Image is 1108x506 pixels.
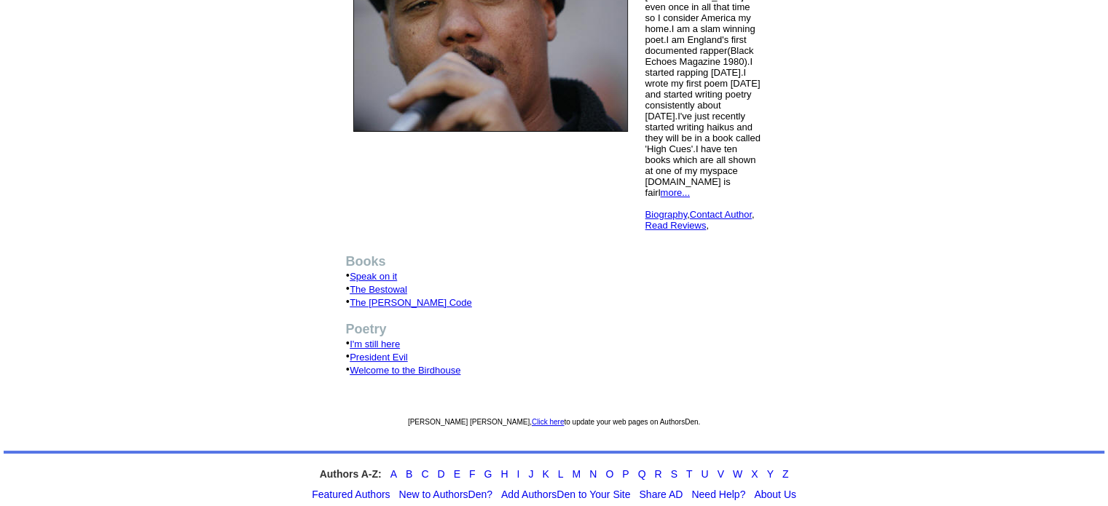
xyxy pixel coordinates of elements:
a: New to AuthorsDen? [399,489,492,500]
a: E [454,468,460,480]
a: Z [782,468,789,480]
a: I [516,468,519,480]
a: S [671,468,677,480]
a: The [PERSON_NAME] Code [350,297,472,308]
a: Q [638,468,646,480]
a: I'm still here [350,339,400,349]
a: J [528,468,533,480]
a: Featured Authors [312,489,390,500]
a: Share AD [639,489,683,500]
a: Read Reviews [645,220,707,231]
a: C [421,468,428,480]
a: N [589,468,597,480]
a: U [701,468,708,480]
a: Biography [645,209,688,220]
b: Poetry [346,322,387,336]
a: About Us [754,489,796,500]
a: Y [767,468,774,480]
a: Add AuthorsDen to Your Site [501,489,630,500]
a: M [573,468,581,480]
a: Contact Author [690,209,752,220]
a: W [733,468,742,480]
a: A [390,468,397,480]
a: more... [660,187,689,198]
a: Welcome to the Birdhouse [350,365,460,376]
a: Speak on it [350,271,397,282]
a: T [686,468,693,480]
a: V [718,468,724,480]
a: Click here [532,418,564,426]
a: President Evil [350,352,407,363]
a: The Bestowal [350,284,407,295]
font: , [645,220,709,231]
b: Books [346,254,386,269]
a: P [622,468,629,480]
a: L [558,468,564,480]
strong: Authors A-Z: [320,468,382,480]
font: [PERSON_NAME] [PERSON_NAME], to update your web pages on AuthorsDen. [408,418,700,426]
a: X [751,468,758,480]
a: O [605,468,613,480]
a: B [406,468,412,480]
a: R [654,468,661,480]
a: Need Help? [691,489,745,500]
a: G [484,468,492,480]
a: H [500,468,508,480]
td: • • • • • • [341,236,768,408]
a: D [437,468,444,480]
a: K [542,468,549,480]
a: F [469,468,476,480]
